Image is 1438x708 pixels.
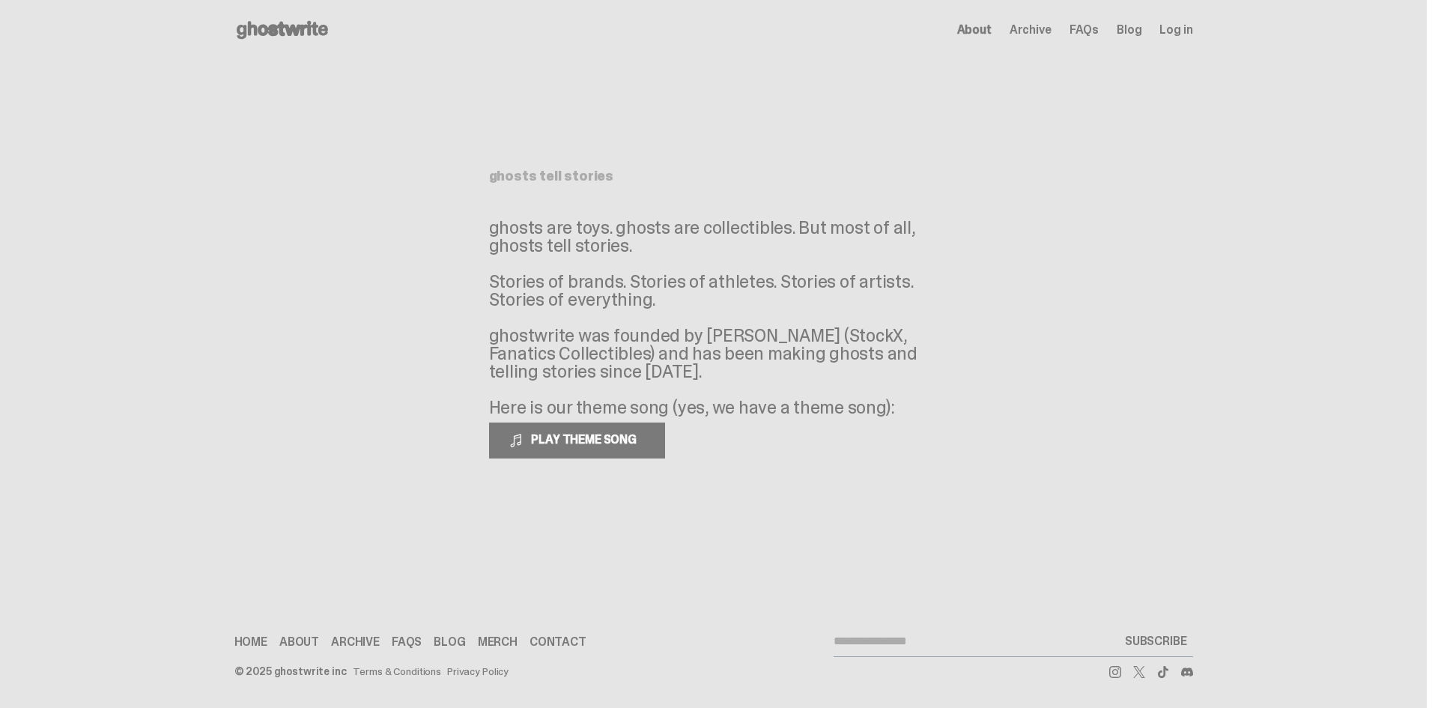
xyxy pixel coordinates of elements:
[957,24,992,36] a: About
[234,636,267,648] a: Home
[1119,626,1193,656] button: SUBSCRIBE
[392,636,422,648] a: FAQs
[447,666,509,677] a: Privacy Policy
[489,169,938,183] h1: ghosts tell stories
[353,666,441,677] a: Terms & Conditions
[1010,24,1052,36] a: Archive
[489,423,665,459] button: PLAY THEME SONG
[1159,24,1192,36] a: Log in
[530,636,586,648] a: Contact
[434,636,465,648] a: Blog
[478,636,518,648] a: Merch
[1070,24,1099,36] a: FAQs
[234,666,347,677] div: © 2025 ghostwrite inc
[331,636,380,648] a: Archive
[279,636,319,648] a: About
[489,219,938,417] p: ghosts are toys. ghosts are collectibles. But most of all, ghosts tell stories. Stories of brands...
[1117,24,1141,36] a: Blog
[525,432,646,447] span: PLAY THEME SONG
